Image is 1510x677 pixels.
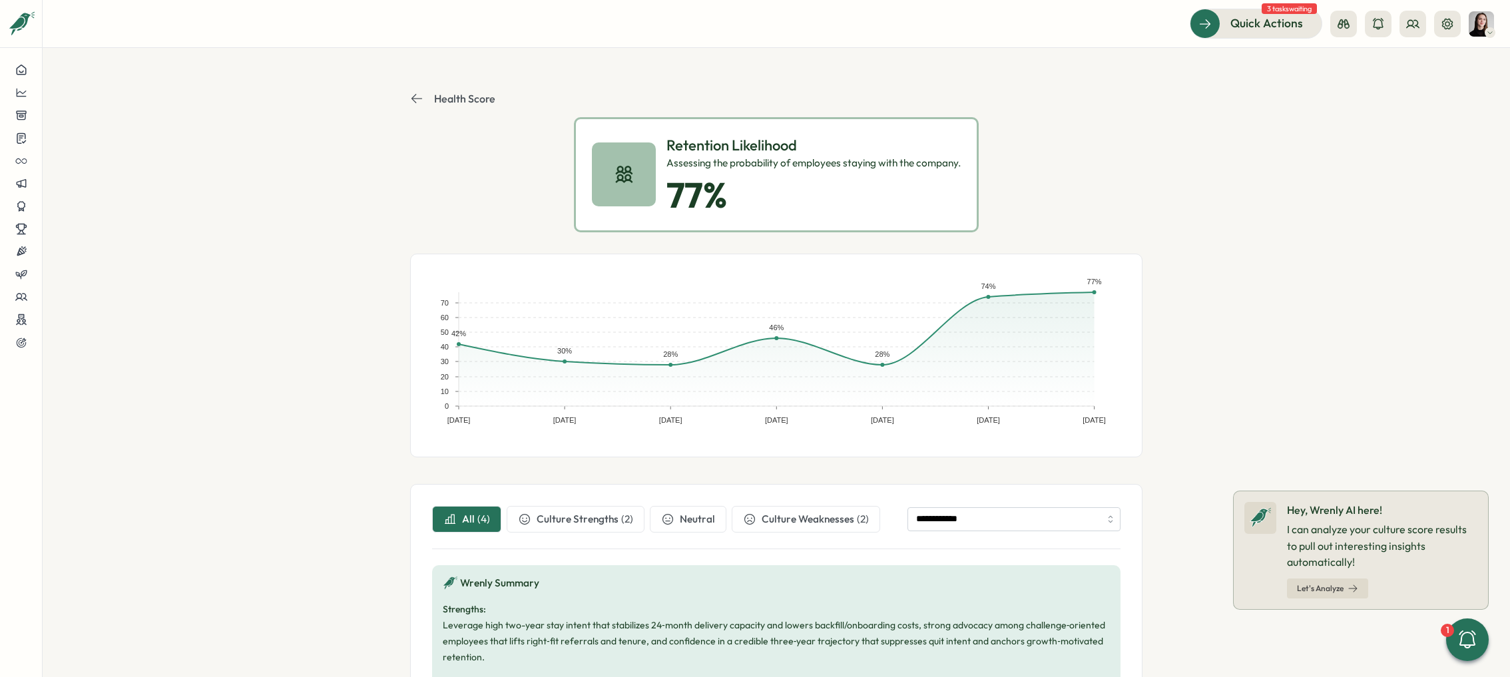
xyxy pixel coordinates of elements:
p: Retention Likelihood [666,135,961,156]
p: Health Score [434,93,495,105]
text: 0 [445,402,449,410]
div: ( 4 ) [477,512,490,527]
span: Let's Analyze [1297,584,1344,592]
span: All [462,512,475,527]
text: 30 [441,357,449,365]
text: [DATE] [1083,416,1106,424]
span: Wrenly Summary [460,576,539,590]
div: ( 2 ) [621,512,633,527]
text: [DATE] [765,416,788,424]
button: Culture Strengths(2) [507,506,644,533]
div: 1 [1441,624,1454,637]
span: Culture Weaknesses [762,512,854,527]
text: 10 [441,387,449,395]
text: 70 [441,299,449,307]
button: Quick Actions [1190,9,1322,38]
img: Elena Ladushyna [1469,11,1494,37]
text: 60 [441,314,449,322]
div: Assessing the probability of employees staying with the company. [666,156,961,170]
text: 20 [441,373,449,381]
p: I can analyze your culture score results to pull out interesting insights automatically! [1287,521,1477,570]
p: Hey, Wrenly AI here! [1287,502,1477,519]
text: [DATE] [447,416,471,424]
button: Neutral [650,506,726,533]
button: All(4) [432,506,501,533]
button: 1 [1446,618,1489,661]
text: 40 [441,343,449,351]
text: 50 [441,328,449,336]
text: [DATE] [977,416,1000,424]
strong: Strengths: [443,603,486,615]
span: Quick Actions [1230,15,1303,32]
button: Health Score [410,92,495,105]
text: [DATE] [659,416,682,424]
text: [DATE] [553,416,577,424]
span: Culture Strengths [537,512,619,527]
div: ( 2 ) [857,512,869,527]
p: 77 % [666,176,961,214]
button: Let's Analyze [1287,578,1368,598]
text: [DATE] [871,416,894,424]
span: Neutral [680,512,715,527]
button: Culture Weaknesses(2) [732,506,880,533]
span: 3 tasks waiting [1262,3,1317,14]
